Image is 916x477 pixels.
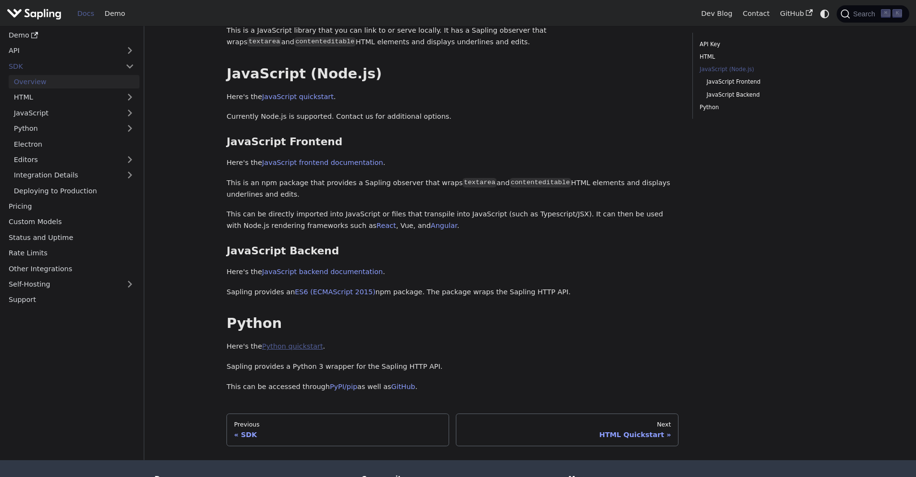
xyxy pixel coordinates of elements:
[3,277,139,291] a: Self-Hosting
[9,152,120,166] a: Editors
[391,383,415,390] a: GitHub
[3,262,139,276] a: Other Integrations
[3,246,139,260] a: Rate Limits
[700,103,830,112] a: Python
[226,381,678,393] p: This can be accessed through as well as .
[234,421,442,428] div: Previous
[3,59,120,73] a: SDK
[120,44,139,58] button: Expand sidebar category 'API'
[294,37,356,47] code: contenteditable
[881,9,891,18] kbd: ⌘
[9,137,139,151] a: Electron
[120,59,139,73] button: Collapse sidebar category 'SDK'
[234,430,442,439] div: SDK
[226,65,678,83] h2: JavaScript (Node.js)
[262,93,334,100] a: JavaScript quickstart
[431,222,457,229] a: Angular
[226,341,678,352] p: Here's the .
[226,91,678,103] p: Here's the .
[226,414,678,446] nav: Docs pages
[510,178,571,188] code: contenteditable
[700,40,830,49] a: API Key
[9,75,139,88] a: Overview
[262,159,383,166] a: JavaScript frontend documentation
[330,383,357,390] a: PyPI/pip
[120,152,139,166] button: Expand sidebar category 'Editors'
[226,111,678,123] p: Currently Node.js is supported. Contact us for additional options.
[3,230,139,244] a: Status and Uptime
[226,315,678,332] h2: Python
[376,222,396,229] a: React
[837,5,909,23] button: Search (Command+K)
[738,6,775,21] a: Contact
[226,287,678,298] p: Sapling provides an npm package. The package wraps the Sapling HTTP API.
[247,37,281,47] code: textarea
[775,6,817,21] a: GitHub
[818,7,832,21] button: Switch between dark and light mode (currently system mode)
[696,6,737,21] a: Dev Blog
[9,106,139,120] a: JavaScript
[3,215,139,229] a: Custom Models
[226,157,678,169] p: Here's the .
[463,178,496,188] code: textarea
[7,7,65,21] a: Sapling.ai
[3,199,139,213] a: Pricing
[226,245,678,258] h3: JavaScript Backend
[226,361,678,373] p: Sapling provides a Python 3 wrapper for the Sapling HTTP API.
[295,288,376,296] a: ES6 (ECMAScript 2015)
[700,52,830,62] a: HTML
[226,177,678,201] p: This is an npm package that provides a Sapling observer that wraps and HTML elements and displays...
[9,122,139,136] a: Python
[464,421,671,428] div: Next
[72,6,100,21] a: Docs
[226,136,678,149] h3: JavaScript Frontend
[456,414,678,446] a: NextHTML Quickstart
[226,266,678,278] p: Here's the .
[226,414,449,446] a: PreviousSDK
[700,65,830,74] a: JavaScript (Node.js)
[9,168,139,182] a: Integration Details
[7,7,62,21] img: Sapling.ai
[3,44,120,58] a: API
[226,209,678,232] p: This can be directly imported into JavaScript or files that transpile into JavaScript (such as Ty...
[3,28,139,42] a: Demo
[9,90,139,104] a: HTML
[226,25,678,48] p: This is a JavaScript library that you can link to or serve locally. It has a Sapling observer tha...
[464,430,671,439] div: HTML Quickstart
[3,293,139,307] a: Support
[892,9,902,18] kbd: K
[850,10,881,18] span: Search
[262,268,383,276] a: JavaScript backend documentation
[262,342,323,350] a: Python quickstart
[706,77,827,87] a: JavaScript Frontend
[9,184,139,198] a: Deploying to Production
[100,6,130,21] a: Demo
[706,90,827,100] a: JavaScript Backend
